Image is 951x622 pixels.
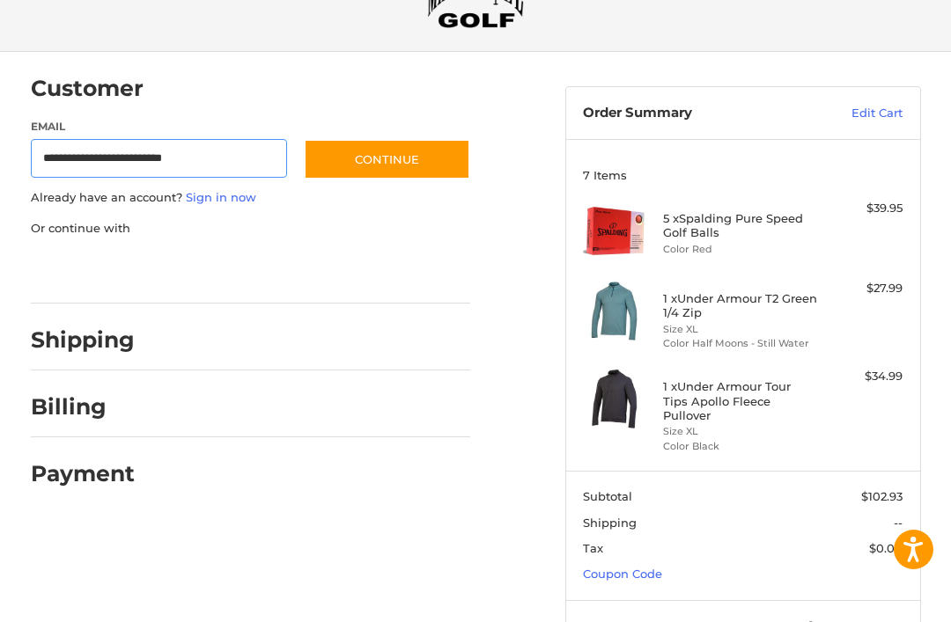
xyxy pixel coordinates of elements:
button: Continue [304,139,470,179]
h3: 7 Items [583,168,903,182]
a: Sign in now [186,190,256,204]
li: Color Black [663,439,819,454]
a: Edit Cart [800,105,903,122]
iframe: PayPal-paypal [25,254,157,286]
p: Already have an account? [31,189,470,207]
span: Tax [583,541,603,555]
iframe: PayPal-venmo [323,254,455,286]
h2: Customer [31,75,144,102]
span: $102.93 [861,489,903,503]
iframe: PayPal-paylater [174,254,306,286]
h2: Billing [31,393,134,421]
label: Email [31,119,287,135]
span: $0.00 [869,541,903,555]
span: Subtotal [583,489,632,503]
h4: 5 x Spalding Pure Speed Golf Balls [663,211,819,240]
div: $34.99 [822,368,903,385]
h4: 1 x Under Armour Tour Tips Apollo Fleece Pullover [663,379,819,422]
a: Coupon Code [583,567,662,581]
li: Color Half Moons - Still Water [663,336,819,351]
p: Or continue with [31,220,470,238]
li: Size XL [663,322,819,337]
li: Size XL [663,424,819,439]
span: Shipping [583,516,637,530]
h4: 1 x Under Armour T2 Green 1/4 Zip [663,291,819,320]
div: $39.95 [822,200,903,217]
span: -- [894,516,903,530]
h2: Shipping [31,326,135,354]
h2: Payment [31,460,135,487]
h3: Order Summary [583,105,800,122]
div: $27.99 [822,280,903,297]
li: Color Red [663,242,819,257]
